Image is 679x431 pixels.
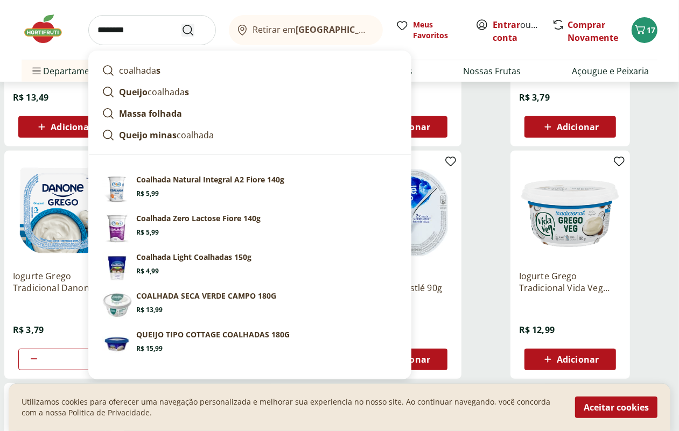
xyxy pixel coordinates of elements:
span: Departamentos [30,58,108,84]
span: R$ 12,99 [519,324,555,336]
span: R$ 3,79 [13,324,44,336]
a: Açougue e Peixaria [572,65,649,77]
span: Adicionar [557,355,599,364]
p: QUEIJO TIPO COTTAGE COALHADAS 180G [136,329,290,340]
a: QUEIJO TIPO COTTAGE COALHADAS 180GR$ 15,99 [97,325,402,364]
span: R$ 5,99 [136,228,159,237]
a: coalhadas [97,60,402,81]
p: Coalhada Light Coalhadas 150g [136,252,251,263]
img: Hortifruti [22,13,75,45]
b: [GEOGRAPHIC_DATA]/[GEOGRAPHIC_DATA] [296,24,478,36]
a: Nossas Frutas [464,65,521,77]
span: R$ 13,49 [13,91,48,103]
span: Retirar em [253,25,372,34]
a: Coalhada Seca Verde Campo 180gCOALHADA SECA VERDE CAMPO 180GR$ 13,99 [97,286,402,325]
input: search [88,15,216,45]
img: Principal [102,213,132,243]
button: Submit Search [181,24,207,37]
strong: s [156,65,160,76]
a: Entrar [493,19,520,31]
a: Criar conta [493,19,552,44]
img: Principal [102,252,132,282]
a: Queijocoalhadas [97,81,402,103]
span: Adicionar [557,123,599,131]
span: R$ 5,99 [136,189,159,198]
button: Adicionar [18,116,110,138]
button: Carrinho [632,17,657,43]
img: Iogurte Grego Tradicional Vida Veg 130g [519,159,621,262]
strong: Queijo minas [119,129,177,141]
a: PrincipalCoalhada Zero Lactose Fiore 140gR$ 5,99 [97,209,402,248]
a: PrincipalCoalhada Light Coalhadas 150gR$ 4,99 [97,248,402,286]
a: Meus Favoritos [396,19,463,41]
img: Iogurte Grego Tradicional Danone 90g [13,159,115,262]
p: coalhada [119,86,189,98]
p: coalhada [119,64,160,77]
img: Principal [102,174,132,204]
button: Aceitar cookies [575,397,657,418]
a: Comprar Novamente [568,19,618,44]
span: R$ 13,99 [136,306,163,314]
span: ou [493,18,541,44]
img: Coalhada Seca Verde Campo 180g [102,291,132,321]
p: Coalhada Natural Integral A2 Fiore 140g [136,174,284,185]
span: Meus Favoritos [413,19,463,41]
span: R$ 3,79 [519,91,550,103]
strong: Queijo [119,86,148,98]
button: Retirar em[GEOGRAPHIC_DATA]/[GEOGRAPHIC_DATA] [229,15,383,45]
a: Iogurte Grego Tradicional Danone 90g [13,270,115,294]
span: R$ 15,99 [136,344,163,353]
a: PrincipalCoalhada Natural Integral A2 Fiore 140gR$ 5,99 [97,170,402,209]
strong: Massa folhada [119,108,182,119]
span: Adicionar [51,123,93,131]
a: Iogurte Grego Tradicional Vida Veg 130g [519,270,621,294]
a: Queijo minascoalhada [97,124,402,146]
button: Adicionar [524,116,616,138]
p: COALHADA SECA VERDE CAMPO 180G [136,291,276,301]
strong: s [185,86,189,98]
p: coalhada [119,129,214,142]
a: Massa folhada [97,103,402,124]
span: 17 [647,25,655,35]
span: R$ 4,99 [136,267,159,275]
button: Adicionar [524,349,616,370]
p: Coalhada Zero Lactose Fiore 140g [136,213,261,224]
p: Utilizamos cookies para oferecer uma navegação personalizada e melhorar sua experiencia no nosso ... [22,397,562,418]
button: Menu [30,58,43,84]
